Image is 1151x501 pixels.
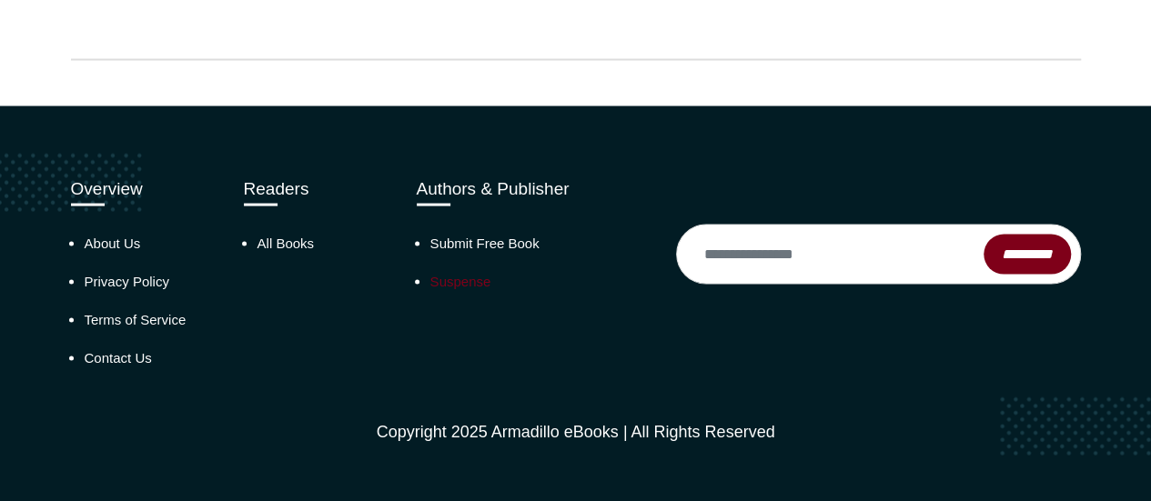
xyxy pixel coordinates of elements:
[71,420,1081,445] p: Copyright 2025 Armadillo eBooks | All Rights Reserved
[85,274,169,289] a: Privacy Policy
[85,235,141,251] a: About Us
[430,235,540,251] a: Submit Free Book
[257,235,315,251] a: All Books
[85,312,187,327] a: Terms of Service
[430,274,491,289] a: Suspense
[85,350,152,366] a: Contact Us
[244,179,389,200] h3: Readers
[71,179,217,200] h3: Overview
[417,179,649,200] h3: Authors & Publisher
